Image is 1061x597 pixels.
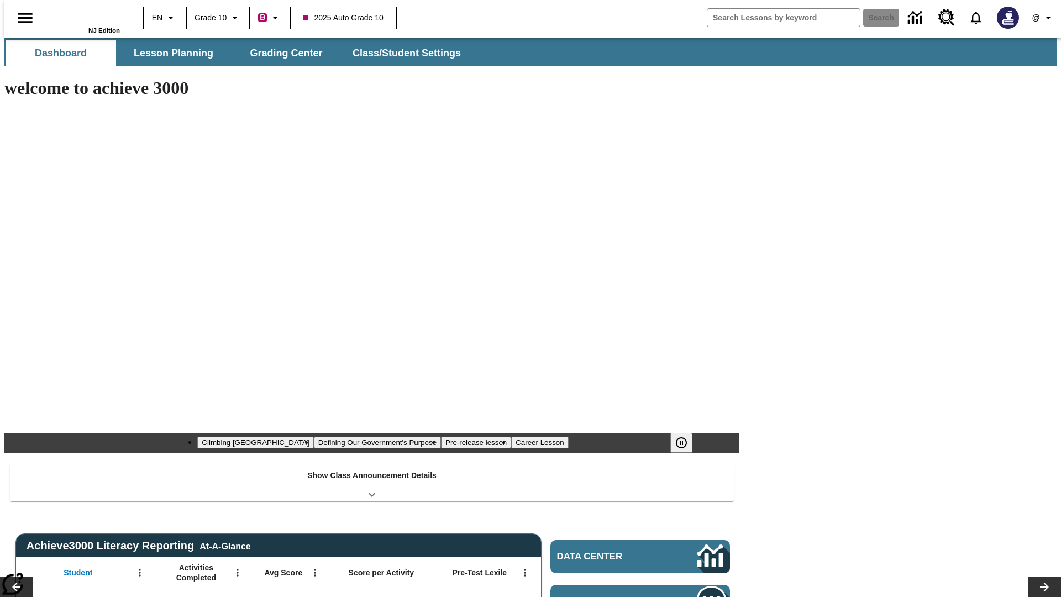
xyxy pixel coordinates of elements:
[517,564,533,581] button: Open Menu
[1026,8,1061,28] button: Profile/Settings
[132,564,148,581] button: Open Menu
[160,563,233,583] span: Activities Completed
[260,11,265,24] span: B
[4,38,1057,66] div: SubNavbar
[670,433,692,453] button: Pause
[990,3,1026,32] button: Select a new avatar
[147,8,182,28] button: Language: EN, Select a language
[6,40,116,66] button: Dashboard
[344,40,470,66] button: Class/Student Settings
[9,2,41,34] button: Open side menu
[453,568,507,578] span: Pre-Test Lexile
[997,7,1019,29] img: Avatar
[118,40,229,66] button: Lesson Planning
[307,564,323,581] button: Open Menu
[962,3,990,32] a: Notifications
[4,40,471,66] div: SubNavbar
[27,540,251,552] span: Achieve3000 Literacy Reporting
[307,470,437,481] p: Show Class Announcement Details
[1032,12,1039,24] span: @
[197,437,313,448] button: Slide 1 Climbing Mount Tai
[264,568,302,578] span: Avg Score
[88,27,120,34] span: NJ Edition
[254,8,286,28] button: Boost Class color is violet red. Change class color
[303,12,383,24] span: 2025 Auto Grade 10
[199,540,250,552] div: At-A-Glance
[64,568,92,578] span: Student
[190,8,246,28] button: Grade: Grade 10, Select a grade
[195,12,227,24] span: Grade 10
[932,3,962,33] a: Resource Center, Will open in new tab
[48,4,120,34] div: Home
[349,568,414,578] span: Score per Activity
[152,12,162,24] span: EN
[4,78,739,98] h1: welcome to achieve 3000
[1028,577,1061,597] button: Lesson carousel, Next
[231,40,342,66] button: Grading Center
[511,437,568,448] button: Slide 4 Career Lesson
[441,437,511,448] button: Slide 3 Pre-release lesson
[10,463,734,501] div: Show Class Announcement Details
[229,564,246,581] button: Open Menu
[550,540,730,573] a: Data Center
[557,551,660,562] span: Data Center
[314,437,441,448] button: Slide 2 Defining Our Government's Purpose
[48,5,120,27] a: Home
[670,433,703,453] div: Pause
[707,9,860,27] input: search field
[901,3,932,33] a: Data Center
